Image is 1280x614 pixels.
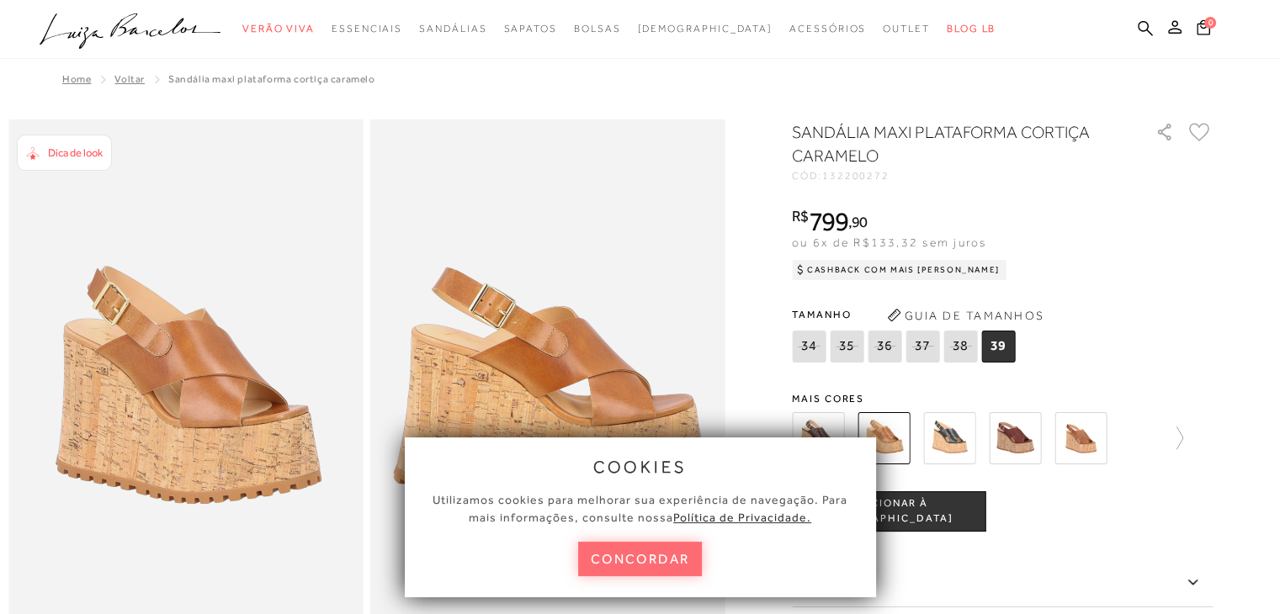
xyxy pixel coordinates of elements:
a: Voltar [114,73,145,85]
a: noSubCategoriesText [419,13,486,45]
label: Descrição [792,558,1213,607]
button: 0 [1192,19,1215,41]
a: noSubCategoriesText [332,13,402,45]
span: Tamanho [792,302,1019,327]
span: Verão Viva [242,23,315,34]
button: Guia de Tamanhos [881,302,1049,329]
span: BLOG LB [947,23,996,34]
span: [DEMOGRAPHIC_DATA] [637,23,773,34]
span: Bolsas [574,23,621,34]
img: SANDÁLIA DE SALTO ALTO PLATAFORMA EM COURO TEXTURIZADO CAFÉ [792,412,844,464]
a: noSubCategoriesText [637,13,773,45]
span: 37 [906,331,939,363]
a: noSubCategoriesText [242,13,315,45]
img: SANDÁLIA MAXI PLATAFORMA CORTIÇA PRETO [923,412,975,464]
i: R$ [792,209,809,224]
span: 0 [1204,17,1216,29]
a: Home [62,73,91,85]
span: 132200272 [822,170,890,182]
span: 38 [943,331,977,363]
span: 34 [792,331,826,363]
span: ou 6x de R$133,32 sem juros [792,236,986,249]
i: , [848,214,868,230]
a: Política de Privacidade. [673,511,811,524]
span: 799 [809,206,848,236]
span: Mais cores [792,394,1213,404]
span: Outlet [883,23,930,34]
h1: SANDÁLIA MAXI PLATAFORMA CORTIÇA CARAMELO [792,120,1107,167]
span: Acessórios [789,23,866,34]
a: noSubCategoriesText [503,13,556,45]
div: Cashback com Mais [PERSON_NAME] [792,260,1006,280]
button: concordar [578,542,703,576]
img: SANDÁLIA MAXI PLATAFORMA CORTIÇA CARAMELO [858,412,910,464]
span: SANDÁLIA MAXI PLATAFORMA CORTIÇA CARAMELO [168,73,375,85]
span: Utilizamos cookies para melhorar sua experiência de navegação. Para mais informações, consulte nossa [433,493,847,524]
span: Dica de look [48,146,103,159]
span: cookies [593,458,688,476]
img: SANDÁLIA MAXI PLATAFORMA EM CORTIÇA E COURO CAFÉ [989,412,1041,464]
div: CÓD: [792,171,1129,181]
a: noSubCategoriesText [789,13,866,45]
span: Essenciais [332,23,402,34]
a: BLOG LB [947,13,996,45]
span: 35 [830,331,863,363]
span: Sapatos [503,23,556,34]
span: 39 [981,331,1015,363]
span: 36 [868,331,901,363]
span: Sandálias [419,23,486,34]
span: 90 [852,213,868,230]
a: noSubCategoriesText [883,13,930,45]
img: SANDÁLIA MAXI PLATAFORMA EM CORTIÇA E COURO CARAMELO [1054,412,1107,464]
a: noSubCategoriesText [574,13,621,45]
